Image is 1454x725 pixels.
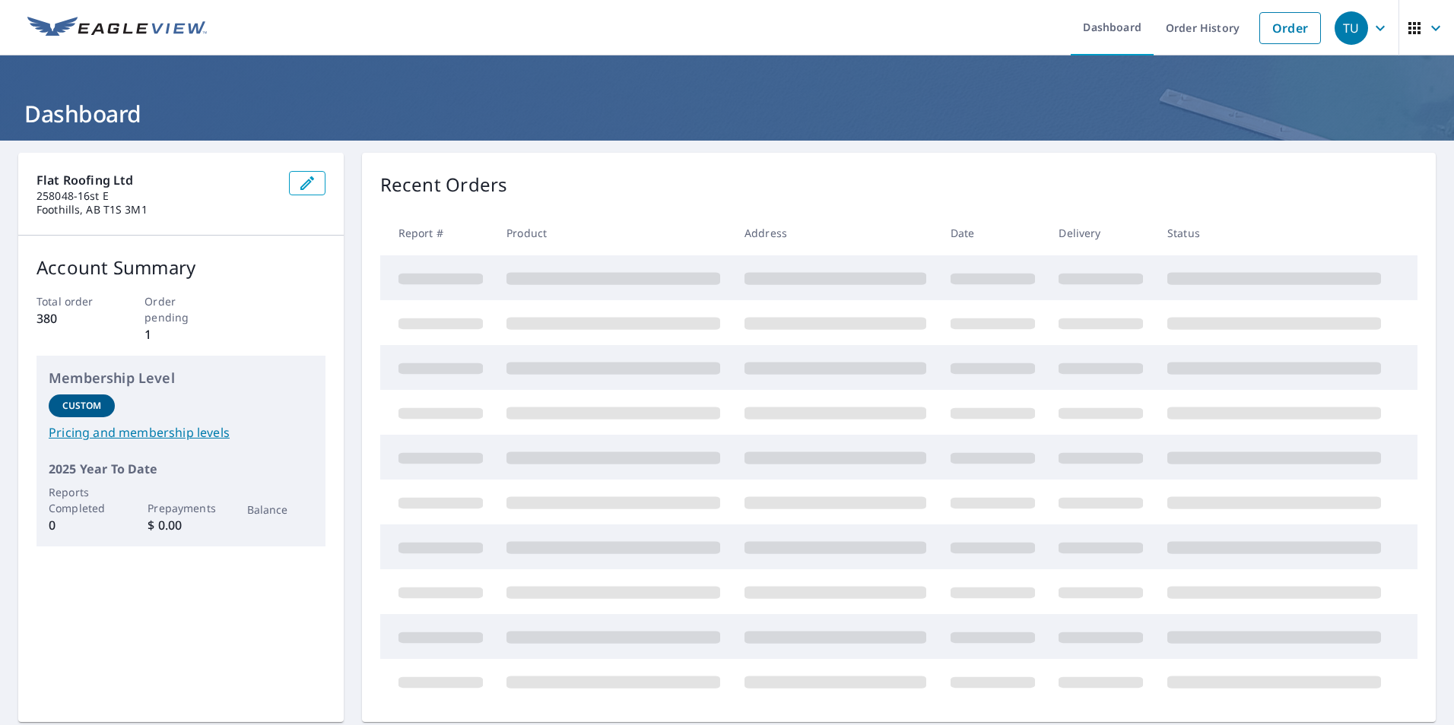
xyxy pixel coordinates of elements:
p: Order pending [144,293,217,325]
p: Balance [247,502,313,518]
p: Reports Completed [49,484,115,516]
th: Product [494,211,732,255]
p: 1 [144,325,217,344]
th: Report # [380,211,495,255]
a: Order [1259,12,1321,44]
p: 2025 Year To Date [49,460,313,478]
p: Custom [62,399,102,413]
p: Prepayments [148,500,214,516]
p: 380 [37,309,109,328]
th: Address [732,211,938,255]
p: Total order [37,293,109,309]
p: 0 [49,516,115,534]
th: Date [938,211,1047,255]
p: $ 0.00 [148,516,214,534]
img: EV Logo [27,17,207,40]
p: 258048-16st E [37,189,277,203]
h1: Dashboard [18,98,1436,129]
th: Status [1155,211,1393,255]
th: Delivery [1046,211,1155,255]
p: Foothills, AB T1S 3M1 [37,203,277,217]
p: Flat Roofing Ltd [37,171,277,189]
p: Account Summary [37,254,325,281]
p: Membership Level [49,368,313,388]
p: Recent Orders [380,171,508,198]
div: TU [1335,11,1368,45]
a: Pricing and membership levels [49,423,313,442]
